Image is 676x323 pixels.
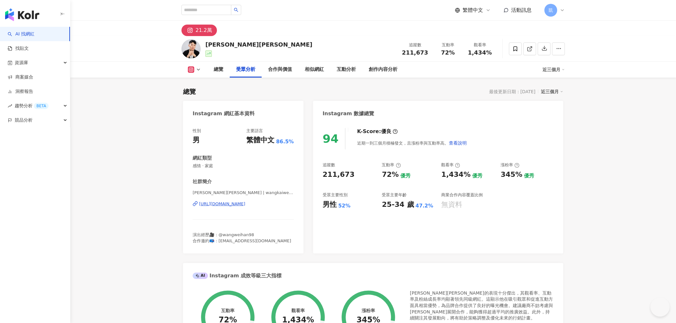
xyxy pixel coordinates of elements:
[193,110,255,117] div: Instagram 網紅基本資料
[183,87,196,96] div: 總覽
[8,31,35,37] a: searchAI 找網紅
[8,88,33,95] a: 洞察報告
[323,110,374,117] div: Instagram 數據總覽
[468,42,492,48] div: 觀看率
[193,155,212,161] div: 網紅類型
[542,64,565,75] div: 近三個月
[15,113,33,127] span: 競品分析
[416,202,434,209] div: 47.2%
[193,232,291,243] span: 演出經歷🎥：@wangweihan98 合作邀約📪：[EMAIL_ADDRESS][DOMAIN_NAME]
[181,39,201,58] img: KOL Avatar
[472,172,482,179] div: 優秀
[8,45,29,52] a: 找貼文
[323,170,355,180] div: 211,673
[489,89,535,94] div: 最後更新日期：[DATE]
[193,273,208,279] div: AI
[193,128,201,134] div: 性別
[463,7,483,14] span: 繁體中文
[34,103,49,109] div: BETA
[15,56,28,70] span: 資源庫
[650,297,670,317] iframe: Help Scout Beacon - Open
[441,170,471,180] div: 1,434%
[205,41,312,49] div: [PERSON_NAME][PERSON_NAME]
[8,74,33,80] a: 商案媒合
[221,308,234,313] div: 互動率
[524,172,534,179] div: 優秀
[246,128,263,134] div: 主要語言
[541,87,563,96] div: 近三個月
[323,192,348,198] div: 受眾主要性別
[337,66,356,73] div: 互動分析
[236,66,255,73] div: 受眾分析
[501,170,522,180] div: 345%
[441,49,455,56] span: 72%
[338,202,350,209] div: 52%
[268,66,292,73] div: 合作與價值
[323,132,339,145] div: 94
[193,190,294,196] span: [PERSON_NAME][PERSON_NAME] | wangkaiwen820
[193,201,294,207] a: [URL][DOMAIN_NAME]
[291,308,305,313] div: 觀看率
[449,140,467,146] span: 查看說明
[400,172,411,179] div: 優秀
[323,162,335,168] div: 追蹤數
[5,8,39,21] img: logo
[436,42,460,48] div: 互動率
[8,104,12,108] span: rise
[357,137,467,149] div: 近期一到三個月積極發文，且漲粉率與互動率高。
[468,49,492,56] span: 1,434%
[549,7,553,14] span: 凱
[196,26,212,35] div: 21.2萬
[193,163,294,169] span: 感情 · 家庭
[511,7,532,13] span: 活動訊息
[501,162,519,168] div: 漲粉率
[382,200,414,210] div: 25-34 歲
[381,128,391,135] div: 優良
[441,192,483,198] div: 商業合作內容覆蓋比例
[181,25,217,36] button: 21.2萬
[193,272,281,279] div: Instagram 成效等級三大指標
[382,170,399,180] div: 72%
[402,49,428,56] span: 211,673
[305,66,324,73] div: 相似網紅
[323,200,337,210] div: 男性
[193,178,212,185] div: 社群簡介
[382,192,407,198] div: 受眾主要年齡
[382,162,401,168] div: 互動率
[199,201,245,207] div: [URL][DOMAIN_NAME]
[214,66,223,73] div: 總覽
[410,290,554,321] div: [PERSON_NAME][PERSON_NAME]的表現十分傑出，其觀看率、互動率及粉絲成長率均顯著領先同級網紅。這顯示他在吸引觀眾和促進互動方面具相當優勢，為品牌合作提供了良好的曝光機會。建...
[276,138,294,145] span: 86.5%
[357,128,398,135] div: K-Score :
[441,162,460,168] div: 觀看率
[402,42,428,48] div: 追蹤數
[193,135,200,145] div: 男
[369,66,397,73] div: 創作內容分析
[441,200,462,210] div: 無資料
[362,308,375,313] div: 漲粉率
[234,8,238,12] span: search
[246,135,274,145] div: 繁體中文
[449,137,467,149] button: 查看說明
[15,99,49,113] span: 趨勢分析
